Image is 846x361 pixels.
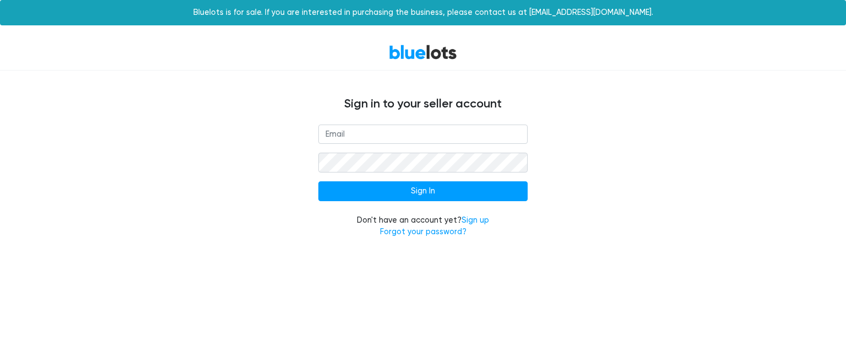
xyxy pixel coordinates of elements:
[318,214,528,238] div: Don't have an account yet?
[93,97,753,111] h4: Sign in to your seller account
[318,181,528,201] input: Sign In
[462,215,489,225] a: Sign up
[380,227,467,236] a: Forgot your password?
[389,44,457,60] a: BlueLots
[318,125,528,144] input: Email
